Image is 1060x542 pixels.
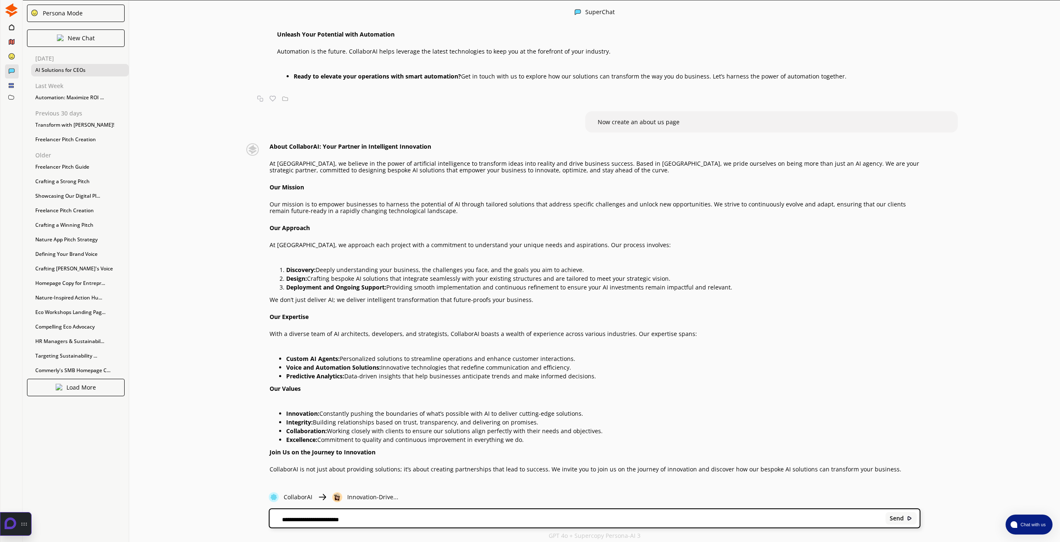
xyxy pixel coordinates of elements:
span: Chat with us [1017,521,1048,528]
p: Deeply understanding your business, the challenges you face, and the goals you aim to achieve. [286,267,920,273]
div: Defining Your Brand Voice [31,248,129,260]
img: Close [57,34,64,41]
img: Close [332,492,342,502]
p: New Chat [68,35,95,42]
div: Crafting a Winning Pitch [31,219,129,231]
div: Persona Mode [40,10,83,17]
div: Compelling Eco Advocacy [31,321,129,333]
strong: Integrity: [286,418,313,426]
div: Targeting Sustainability ... [31,350,129,362]
img: Close [31,9,38,17]
span: Now create an about us page [598,118,680,126]
strong: Predictive Analytics: [286,372,344,380]
div: Homepage Copy for Entrepr... [31,277,129,289]
div: Freelancer Pitch Guide [31,161,129,173]
p: Commitment to quality and continuous improvement in everything we do. [286,437,920,443]
div: HR Managers & Sustainabil... [31,335,129,348]
strong: Discovery: [286,266,316,274]
p: With a diverse team of AI architects, developers, and strategists, CollaborAI boasts a wealth of ... [270,331,920,337]
img: Favorite [270,96,276,102]
p: Data-driven insights that help businesses anticipate trends and make informed decisions. [286,373,920,380]
p: Building relationships based on trust, transparency, and delivering on promises. [286,419,920,426]
p: Providing smooth implementation and continuous refinement to ensure your AI investments remain im... [286,284,920,291]
p: Working closely with clients to ensure our solutions align perfectly with their needs and objecti... [286,428,920,434]
div: Automation: Maximize ROI ... [31,91,129,104]
p: Automation is the future. CollaborAI helps leverage the latest technologies to keep you at the fo... [277,48,920,55]
p: Previous 30 days [35,110,129,117]
img: Close [240,143,266,156]
div: Nature-Inspired Action Hu... [31,292,129,304]
button: atlas-launcher [1006,515,1053,535]
div: Transform with [PERSON_NAME]! [31,119,129,131]
div: Showcasing Our Digital Pl... [31,190,129,202]
img: Close [574,9,581,15]
p: Personalized solutions to streamline operations and enhance customer interactions. [286,356,920,362]
strong: Our Mission [270,183,304,191]
p: At [GEOGRAPHIC_DATA], we believe in the power of artificial intelligence to transform ideas into ... [270,160,920,174]
p: Our mission is to empower businesses to harness the potential of AI through tailored solutions th... [270,201,920,214]
div: Commerly's SMB Homepage C... [31,364,129,377]
div: Nature App Pitch Strategy [31,233,129,246]
img: Copy [257,96,263,102]
p: CollaborAI is not just about providing solutions; it’s about creating partnerships that lead to s... [270,466,920,473]
strong: Unleash Your Potential with Automation [277,30,395,38]
p: Constantly pushing the boundaries of what’s possible with AI to deliver cutting-edge solutions. [286,410,920,417]
div: Crafting [PERSON_NAME]'s Voice [31,262,129,275]
p: Innovative technologies that redefine communication and efficiency. [286,364,920,371]
p: Innovation-Drive... [347,494,398,500]
strong: Collaboration: [286,427,327,435]
strong: Voice and Automation Solutions: [286,363,381,371]
div: Freelancer Pitch Creation [31,133,129,146]
strong: Innovation: [286,410,319,417]
strong: About CollaborAI: Your Partner in Intelligent Innovation [270,142,431,150]
img: Close [5,3,18,17]
p: CollaborAI [284,494,312,500]
img: Close [269,492,279,502]
p: [DATE] [35,55,129,62]
div: SuperChat [585,9,615,17]
div: Eco Workshops Landing Pag... [31,306,129,319]
strong: Excellence: [286,436,317,444]
div: AI Solutions for CEOs [31,64,129,76]
img: Close [907,515,913,521]
strong: Custom AI Agents: [286,355,340,363]
div: Freelance Pitch Creation [31,204,129,217]
img: Close [317,492,327,502]
li: Get in touch with us to explore how our solutions can transform the way you do business. Let’s ha... [294,71,920,81]
p: GPT 4o + Supercopy Persona-AI 3 [549,532,640,539]
img: Save [282,96,288,102]
p: Older [35,152,129,159]
p: We don’t just deliver AI; we deliver intelligent transformation that future-proofs your business. [270,297,920,303]
strong: Our Approach [270,224,310,232]
strong: Our Expertise [270,313,309,321]
p: Load More [66,384,96,391]
strong: Ready to elevate your operations with smart automation? [294,72,461,80]
strong: Design: [286,275,307,282]
p: Last Week [35,83,129,89]
p: At [GEOGRAPHIC_DATA], we approach each project with a commitment to understand your unique needs ... [270,242,920,248]
strong: Our Values [270,385,301,392]
strong: Deployment and Ongoing Support: [286,283,386,291]
b: Send [890,515,904,522]
strong: Join Us on the Journey to Innovation [270,448,375,456]
p: Crafting bespoke AI solutions that integrate seamlessly with your existing structures and are tai... [286,275,920,282]
img: Close [56,384,62,390]
strong: Contact Us [270,482,301,490]
div: Crafting a Strong Pitch [31,175,129,188]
